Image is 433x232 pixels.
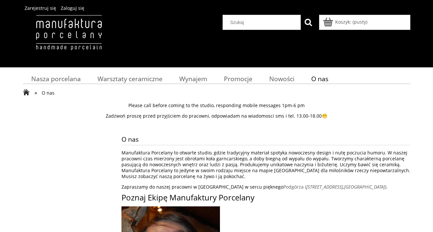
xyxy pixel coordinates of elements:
[303,72,336,85] a: O nas
[179,74,207,83] span: Wynajem
[283,184,388,190] a: Podgórza ([STREET_ADDRESS],[GEOGRAPHIC_DATA]).
[269,74,294,83] span: Nowości
[121,192,254,203] span: Poznaj Ekipę Manufaktury Porcelany
[301,15,316,30] button: Szukaj
[23,113,410,119] p: Zadzwoń proszę przed przyjściem do pracowni, odpowiadam na wiadomosci sms i tel. 13.00-18.00😁
[171,72,215,85] a: Wynajem
[306,184,344,190] em: [STREET_ADDRESS],
[215,72,261,85] a: Promocje
[344,184,385,190] em: [GEOGRAPHIC_DATA]
[89,72,171,85] a: Warsztaty ceramiczne
[23,103,410,108] p: Please call before coming to the studio, responding mobile messages 1pm-6 pm
[261,72,303,85] a: Nowości
[224,74,252,83] span: Promocje
[34,89,37,96] span: »
[225,15,301,30] input: Szukaj w sklepie
[23,15,115,64] img: Manufaktura Porcelany
[61,5,84,11] a: Zaloguj się
[25,5,56,11] a: Zarejestruj się
[353,19,367,25] b: (pusty)
[121,150,410,179] p: Manufaktura Porcelany to otwarte studio, gdzie tradycyjny materiał spotyka nowoczesny design i nu...
[31,74,81,83] span: Nasza porcelana
[335,19,351,25] span: Koszyk:
[42,90,54,96] span: O nas
[97,74,162,83] span: Warsztaty ceramiczne
[23,72,89,85] a: Nasza porcelana
[311,74,328,83] span: O nas
[121,184,410,190] p: Zapraszamy do naszej pracowni w [GEOGRAPHIC_DATA] w sercu pięknego
[324,19,367,25] a: Produkty w koszyku 0. Przejdź do koszyka
[121,133,410,145] span: O nas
